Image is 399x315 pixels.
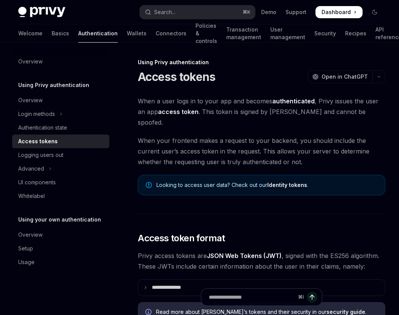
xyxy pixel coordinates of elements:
h5: Using Privy authentication [18,81,89,90]
button: Send message [307,292,317,302]
a: Logging users out [12,148,109,162]
span: Access token format [138,232,225,244]
a: Usage [12,255,109,269]
div: Overview [18,57,43,66]
span: Looking to access user data? Check out our . [156,181,377,189]
a: Whitelabel [12,189,109,203]
a: Demo [261,8,276,16]
a: User management [270,24,305,43]
a: Authentication state [12,121,109,135]
span: Open in ChatGPT [322,73,368,81]
a: Transaction management [226,24,261,43]
strong: access token [158,108,199,116]
a: Dashboard [315,6,363,18]
div: Advanced [18,164,44,173]
a: Wallets [127,24,147,43]
div: Overview [18,96,43,105]
a: Connectors [156,24,186,43]
button: Toggle Advanced section [12,162,109,176]
a: Overview [12,93,109,107]
a: Overview [12,228,109,242]
div: UI components [18,178,56,187]
a: Recipes [345,24,366,43]
a: Security [314,24,336,43]
a: JSON Web Tokens (JWT) [207,252,282,260]
div: Usage [18,258,35,267]
a: UI components [12,176,109,189]
div: Using Privy authentication [138,59,385,66]
div: Access tokens [18,137,58,146]
span: When your frontend makes a request to your backend, you should include the current user’s access ... [138,135,385,167]
svg: Note [146,182,152,188]
a: Basics [52,24,69,43]
a: Identity tokens [267,182,307,188]
button: Toggle dark mode [369,6,381,18]
input: Ask a question... [209,289,295,306]
div: Login methods [18,109,55,119]
a: Setup [12,242,109,255]
img: dark logo [18,7,65,17]
span: When a user logs in to your app and becomes , Privy issues the user an app . This token is signed... [138,96,385,128]
a: Support [285,8,306,16]
span: Dashboard [322,8,351,16]
div: Logging users out [18,150,63,160]
a: Overview [12,55,109,68]
div: Setup [18,244,33,253]
div: Overview [18,230,43,239]
span: ⌘ K [243,9,251,15]
a: Policies & controls [196,24,217,43]
button: Toggle Login methods section [12,107,109,121]
div: Search... [154,8,175,17]
a: Welcome [18,24,43,43]
button: Open in ChatGPT [308,70,372,83]
div: Whitelabel [18,192,45,201]
strong: authenticated [272,97,315,105]
a: Access tokens [12,135,109,148]
a: Authentication [78,24,118,43]
div: Authentication state [18,123,67,132]
h1: Access tokens [138,70,215,84]
h5: Using your own authentication [18,215,101,224]
span: Privy access tokens are , signed with the ES256 algorithm. These JWTs include certain information... [138,250,385,272]
button: Open search [140,5,255,19]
